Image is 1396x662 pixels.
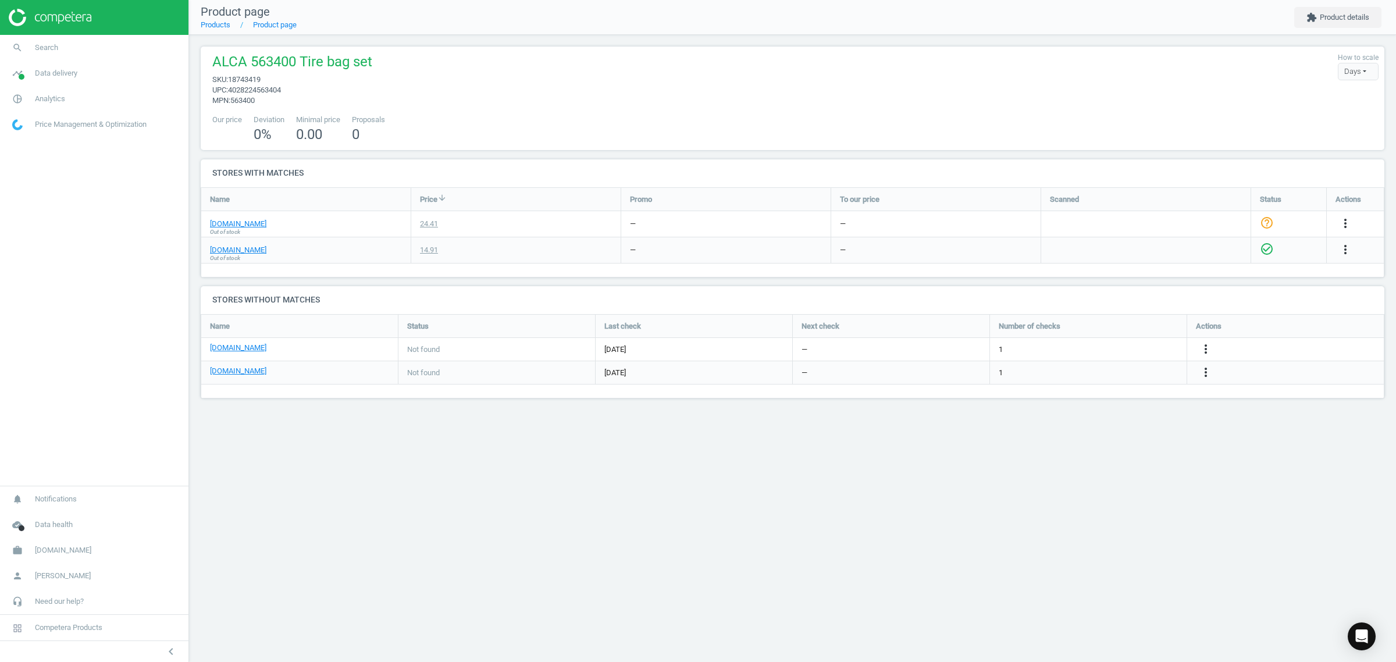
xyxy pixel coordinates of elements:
span: — [802,344,807,354]
i: help_outline [1260,215,1274,229]
span: Price [420,194,437,204]
span: Status [1260,194,1281,204]
span: — [802,367,807,378]
button: more_vert [1338,243,1352,258]
i: more_vert [1199,365,1213,379]
i: headset_mic [6,590,29,613]
i: check_circle_outline [1260,241,1274,255]
span: Not found [407,367,440,378]
img: wGWNvw8QSZomAAAAABJRU5ErkJggg== [12,119,23,130]
span: 0 [352,126,359,143]
span: Actions [1336,194,1361,204]
button: more_vert [1199,341,1213,357]
i: arrow_downward [437,193,447,202]
span: Data health [35,519,73,530]
span: Status [407,321,429,331]
span: sku : [212,75,228,84]
div: — [840,219,846,229]
i: work [6,539,29,561]
span: mpn : [212,96,230,105]
i: person [6,565,29,587]
span: ALCA 563400 Tire bag set [212,52,372,74]
i: more_vert [1338,216,1352,230]
div: Days [1338,63,1379,80]
button: extensionProduct details [1294,7,1381,28]
span: 4028224563404 [228,86,281,94]
span: 0 % [254,126,272,143]
a: [DOMAIN_NAME] [210,219,266,229]
button: chevron_left [156,644,186,659]
a: Product page [253,20,297,29]
span: 563400 [230,96,255,105]
button: more_vert [1338,216,1352,232]
span: Competera Products [35,622,102,633]
label: How to scale [1338,53,1379,63]
span: Analytics [35,94,65,104]
i: more_vert [1199,341,1213,355]
span: Data delivery [35,68,77,79]
span: To our price [840,194,879,204]
span: Minimal price [296,115,340,125]
span: Proposals [352,115,385,125]
div: Open Intercom Messenger [1348,622,1376,650]
span: Need our help? [35,596,84,607]
div: — [630,219,636,229]
i: chevron_left [164,645,178,659]
div: — [840,245,846,255]
span: Deviation [254,115,284,125]
a: [DOMAIN_NAME] [210,245,266,255]
span: Our price [212,115,242,125]
span: Out of stock [210,227,240,236]
i: extension [1306,12,1317,23]
span: 0.00 [296,126,322,143]
span: Number of checks [999,321,1060,331]
a: Products [201,20,230,29]
span: Scanned [1050,194,1079,204]
span: upc : [212,86,228,94]
span: [DOMAIN_NAME] [35,545,91,556]
span: Notifications [35,494,77,504]
span: [DATE] [604,344,784,354]
span: Actions [1196,321,1221,331]
h4: Stores with matches [201,159,1384,187]
i: cloud_done [6,514,29,536]
h4: Stores without matches [201,286,1384,314]
a: [DOMAIN_NAME] [210,366,266,376]
span: 18743419 [228,75,261,84]
img: ajHJNr6hYgQAAAAASUVORK5CYII= [9,9,91,26]
i: pie_chart_outlined [6,88,29,110]
i: notifications [6,488,29,510]
span: Promo [630,194,652,204]
span: Search [35,42,58,53]
i: more_vert [1338,243,1352,257]
span: [DATE] [604,367,784,378]
span: Out of stock [210,254,240,262]
span: Name [210,321,230,331]
button: more_vert [1199,365,1213,380]
span: 1 [999,367,1003,378]
span: Next check [802,321,839,331]
div: 14.91 [420,245,438,255]
div: 24.41 [420,219,438,229]
span: Name [210,194,230,204]
span: 1 [999,344,1003,354]
i: timeline [6,62,29,84]
span: Price Management & Optimization [35,119,147,130]
span: Not found [407,344,440,354]
i: search [6,37,29,59]
div: — [630,245,636,255]
span: Last check [604,321,641,331]
span: Product page [201,5,270,19]
a: [DOMAIN_NAME] [210,343,266,353]
span: [PERSON_NAME] [35,571,91,581]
